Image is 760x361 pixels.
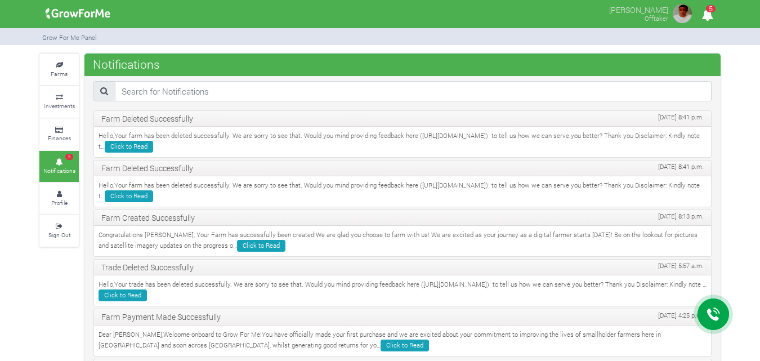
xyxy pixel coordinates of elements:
a: Click to Read [381,340,429,351]
span: 5 [706,5,716,12]
a: 5 Notifications [39,151,79,182]
span: [DATE] 8:13 p.m. [658,212,704,221]
p: Trade Deleted Successfully [101,261,704,273]
span: [DATE] 8:41 p.m. [658,162,704,172]
p: Farm Created Successfully [101,212,704,224]
small: Notifications [43,167,75,175]
span: 5 [65,154,73,161]
span: [DATE] 5:57 a.m. [658,261,704,271]
a: Profile [39,183,79,214]
a: Farms [39,54,79,85]
p: Congratulations [PERSON_NAME], Your Farm has successfully been created!We are glad you choose to ... [99,230,707,252]
p: Farm Deleted Successfully [101,162,704,174]
p: Farm Payment Made Successfully [101,311,704,323]
p: Dear [PERSON_NAME],Welcome onboard to Grow For Me!You have officially made your first purchase an... [99,330,707,351]
input: Search for Notifications [115,81,712,101]
p: Hello,Your trade has been deleted successfully. We are sorry to see that. Would you mind providin... [99,280,707,301]
p: Hello,Your farm has been deleted successfully. We are sorry to see that. Would you mind providing... [99,131,707,153]
small: Grow For Me Panel [42,33,97,42]
small: Profile [51,199,68,207]
p: Hello,Your farm has been deleted successfully. We are sorry to see that. Would you mind providing... [99,181,707,202]
small: Offtaker [645,14,668,23]
a: Click to Read [99,289,147,301]
img: growforme image [42,2,114,25]
a: Click to Read [105,190,153,202]
span: [DATE] 8:41 p.m. [658,113,704,122]
span: [DATE] 4:25 p.m. [658,311,704,320]
small: Finances [48,134,71,142]
img: growforme image [671,2,694,25]
a: 5 [696,11,718,21]
i: Notifications [696,2,718,28]
small: Sign Out [48,231,70,239]
a: Click to Read [237,240,285,252]
a: Finances [39,119,79,150]
a: Sign Out [39,215,79,246]
a: Investments [39,86,79,117]
small: Farms [51,70,68,78]
p: [PERSON_NAME] [609,2,668,16]
small: Investments [44,102,75,110]
span: Notifications [90,53,163,75]
p: Farm Deleted Successfully [101,113,704,124]
a: Click to Read [105,141,153,153]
